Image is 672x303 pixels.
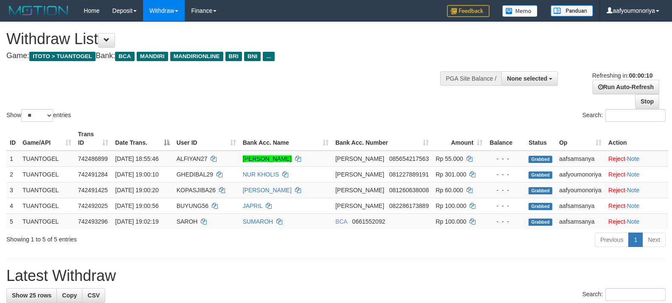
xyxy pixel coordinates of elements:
[115,52,134,61] span: BCA
[6,52,439,60] h4: Game: Bank:
[75,126,112,151] th: Trans ID: activate to sort column ascending
[592,72,652,79] span: Refreshing in:
[19,126,75,151] th: Game/API: activate to sort column ascending
[78,218,108,225] span: 742493296
[556,213,605,229] td: aafsamsanya
[627,155,640,162] a: Note
[627,218,640,225] a: Note
[19,166,75,182] td: TUANTOGEL
[170,52,223,61] span: MANDIRIONLINE
[19,198,75,213] td: TUANTOGEL
[556,182,605,198] td: aafyoumonoriya
[605,166,668,182] td: ·
[115,155,158,162] span: [DATE] 18:55:46
[243,155,292,162] a: [PERSON_NAME]
[608,202,625,209] a: Reject
[115,171,158,178] span: [DATE] 19:00:10
[137,52,168,61] span: MANDIRI
[529,156,552,163] span: Grabbed
[87,292,100,299] span: CSV
[502,5,538,17] img: Button%20Memo.svg
[335,218,347,225] span: BCA
[177,202,208,209] span: BUYUNG56
[6,166,19,182] td: 2
[6,198,19,213] td: 4
[627,202,640,209] a: Note
[436,155,463,162] span: Rp 55.000
[389,155,429,162] span: Copy 085654217563 to clipboard
[551,5,593,17] img: panduan.png
[6,4,71,17] img: MOTION_logo.png
[608,187,625,194] a: Reject
[432,126,486,151] th: Amount: activate to sort column ascending
[529,187,552,194] span: Grabbed
[6,213,19,229] td: 5
[486,126,525,151] th: Balance
[608,218,625,225] a: Reject
[605,198,668,213] td: ·
[595,233,629,247] a: Previous
[62,292,77,299] span: Copy
[21,109,53,122] select: Showentries
[29,52,96,61] span: ITOTO > TUANTOGEL
[529,203,552,210] span: Grabbed
[335,155,384,162] span: [PERSON_NAME]
[556,151,605,167] td: aafsamsanya
[627,171,640,178] a: Note
[6,182,19,198] td: 3
[529,171,552,179] span: Grabbed
[243,187,292,194] a: [PERSON_NAME]
[6,288,57,303] a: Show 25 rows
[529,219,552,226] span: Grabbed
[629,72,652,79] strong: 00:00:10
[556,126,605,151] th: Op: activate to sort column ascending
[489,154,522,163] div: - - -
[389,187,429,194] span: Copy 081260638008 to clipboard
[19,182,75,198] td: TUANTOGEL
[582,288,666,301] label: Search:
[115,187,158,194] span: [DATE] 19:00:20
[239,126,332,151] th: Bank Acc. Name: activate to sort column ascending
[593,80,659,94] a: Run Auto-Refresh
[225,52,242,61] span: BRI
[19,151,75,167] td: TUANTOGEL
[82,288,105,303] a: CSV
[489,202,522,210] div: - - -
[177,155,208,162] span: ALFIYAN27
[6,151,19,167] td: 1
[440,71,501,86] div: PGA Site Balance /
[6,109,71,122] label: Show entries
[112,126,173,151] th: Date Trans.: activate to sort column descending
[177,187,216,194] span: KOPASJIBA26
[352,218,385,225] span: Copy 0661552092 to clipboard
[489,217,522,226] div: - - -
[19,213,75,229] td: TUANTOGEL
[627,187,640,194] a: Note
[332,126,432,151] th: Bank Acc. Number: activate to sort column ascending
[605,126,668,151] th: Action
[436,187,463,194] span: Rp 60.000
[436,202,466,209] span: Rp 100.000
[243,218,273,225] a: SUMAROH
[605,288,666,301] input: Search:
[605,151,668,167] td: ·
[489,186,522,194] div: - - -
[628,233,643,247] a: 1
[605,109,666,122] input: Search:
[12,292,51,299] span: Show 25 rows
[608,171,625,178] a: Reject
[436,218,466,225] span: Rp 100.000
[243,202,263,209] a: JAPRIL
[507,75,547,82] span: None selected
[6,267,666,284] h1: Latest Withdraw
[6,126,19,151] th: ID
[78,171,108,178] span: 742491284
[244,52,261,61] span: BNI
[335,187,384,194] span: [PERSON_NAME]
[525,126,556,151] th: Status
[335,202,384,209] span: [PERSON_NAME]
[78,202,108,209] span: 742492025
[556,166,605,182] td: aafyoumonoriya
[115,202,158,209] span: [DATE] 19:00:56
[115,218,158,225] span: [DATE] 19:02:19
